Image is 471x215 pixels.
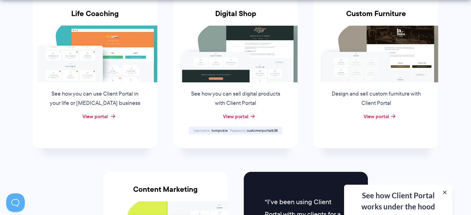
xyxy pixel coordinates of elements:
[212,128,228,133] span: tompickle
[329,89,423,108] p: Design and sell custom furniture with Client Portal
[363,113,389,120] a: View portal
[173,9,298,25] h3: Digital Shop
[33,9,157,25] h3: Life Coaching
[188,89,282,108] p: See how you can sell digital products with Client Portal
[103,185,228,201] h3: Content Marketing
[48,89,142,108] p: See how you can use Client Portal in your life or [MEDICAL_DATA] business
[230,128,246,133] span: Password
[193,128,211,133] span: Username
[314,9,438,25] h3: Custom Furniture
[223,113,248,120] a: View portal
[6,193,25,212] iframe: Toggle Customer Support
[246,128,278,133] span: customerportal638
[82,113,108,120] a: View portal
